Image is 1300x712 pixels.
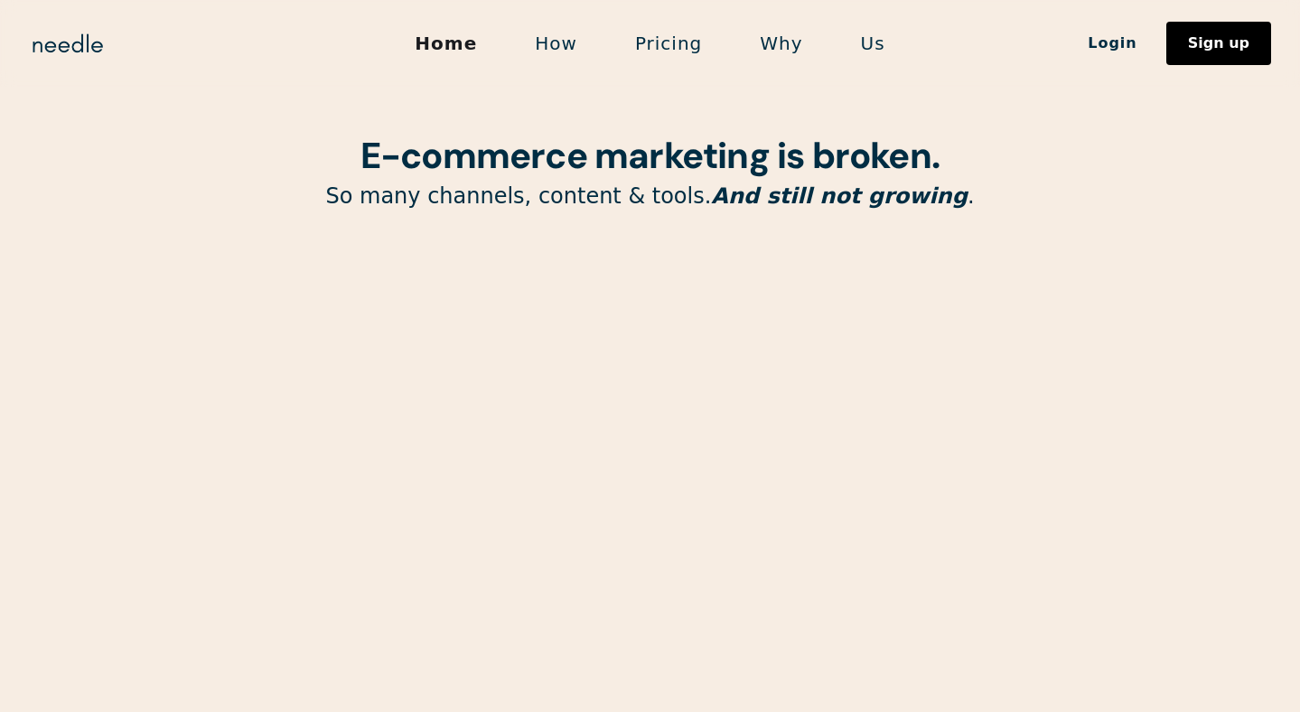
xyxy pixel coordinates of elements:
div: Sign up [1188,36,1249,51]
a: Login [1059,28,1166,59]
a: Sign up [1166,22,1271,65]
a: Home [386,24,506,62]
p: So many channels, content & tools. . [190,183,1111,211]
strong: E-commerce marketing is broken. [360,132,940,179]
em: And still not growing [711,183,968,209]
a: Pricing [606,24,731,62]
a: Us [832,24,914,62]
a: How [506,24,606,62]
a: Why [731,24,831,62]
